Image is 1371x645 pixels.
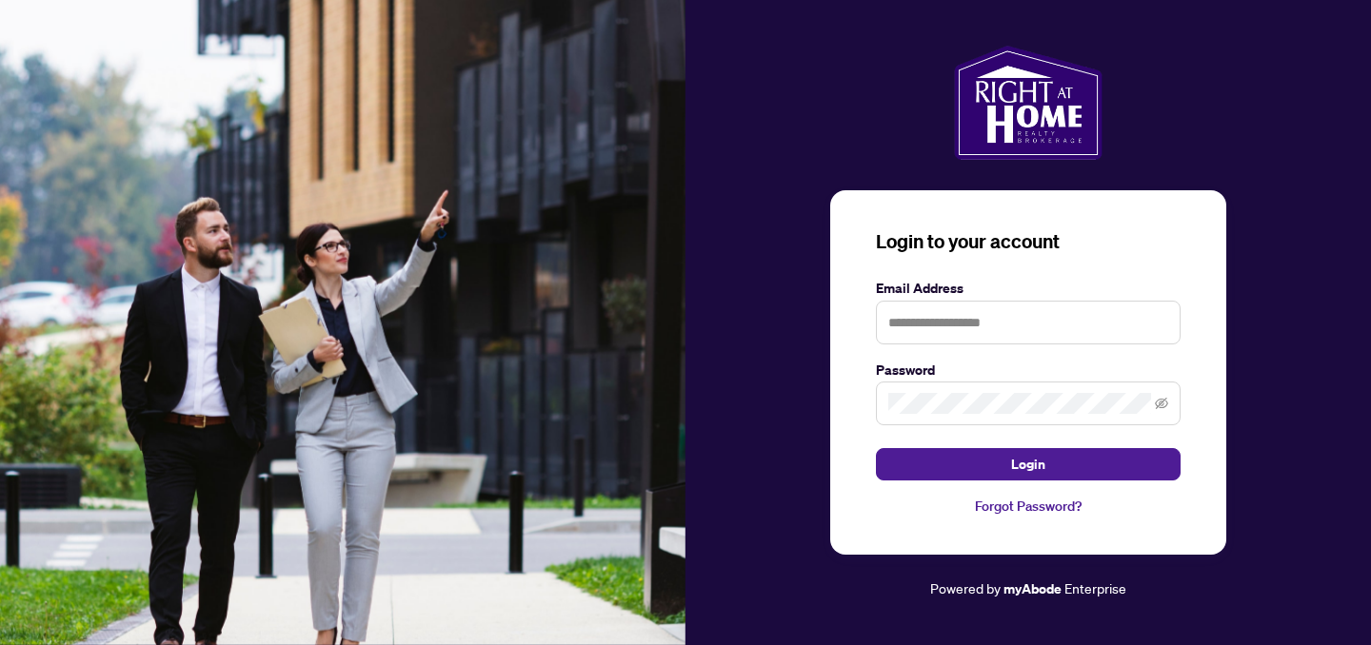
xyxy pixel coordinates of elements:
label: Password [876,360,1181,381]
button: Login [876,448,1181,480]
a: myAbode [1003,578,1062,599]
a: Forgot Password? [876,496,1181,517]
label: Email Address [876,278,1181,299]
img: ma-logo [954,46,1102,160]
span: eye-invisible [1155,397,1168,410]
span: Login [1011,449,1045,479]
span: Powered by [930,579,1001,596]
span: Enterprise [1064,579,1126,596]
h3: Login to your account [876,228,1181,255]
